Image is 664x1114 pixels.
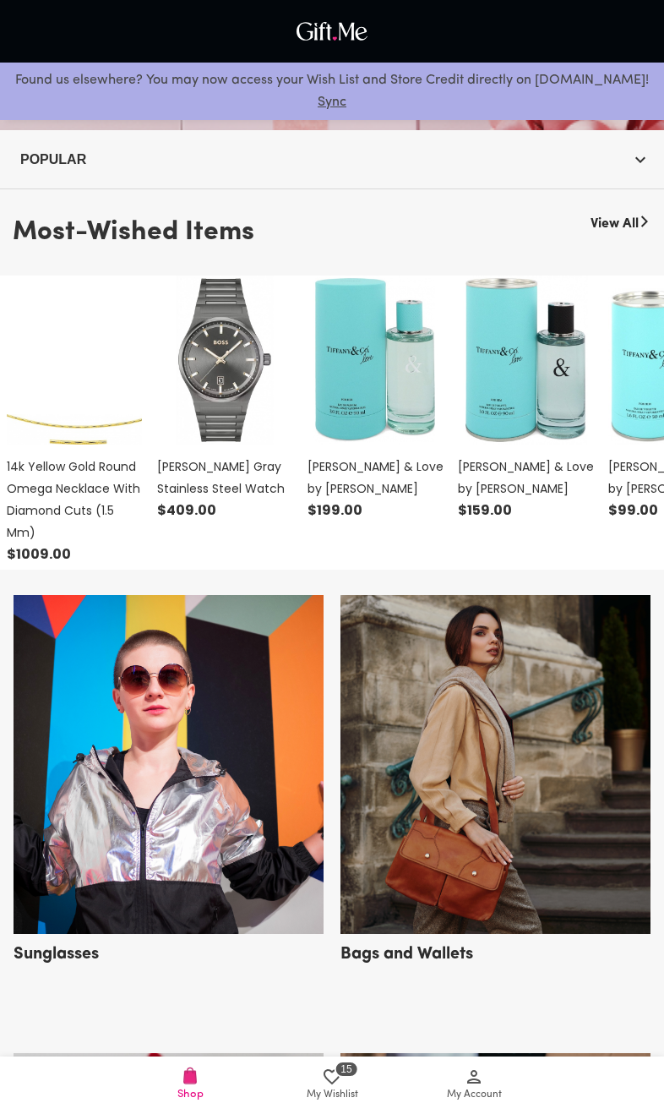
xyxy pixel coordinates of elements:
[177,1086,204,1102] span: Shop
[157,276,292,445] img: Hugo Boss Gray Stainless Steel Watch
[451,276,601,526] div: Tiffany & Love by Tiffany[PERSON_NAME] & Love by [PERSON_NAME]$159.00
[292,18,372,45] img: GiftMe Logo
[307,1087,358,1103] span: My Wishlist
[403,1057,545,1114] a: My Account
[7,276,144,565] a: 14k Yellow Gold Round Omega Necklace With Diamond Cuts (1.5 Mm)14k Yellow Gold Round Omega Neckla...
[119,1057,261,1114] a: Shop
[150,276,301,526] div: Hugo Boss Gray Stainless Steel Watch[PERSON_NAME] Gray Stainless Steel Watch$409.00
[20,149,644,170] span: Popular
[334,1061,358,1078] span: 15
[14,937,99,965] h5: Sunglasses
[14,595,324,934] img: sunglasses_others.png
[458,456,595,500] p: [PERSON_NAME] & Love by [PERSON_NAME]
[14,69,650,113] p: Found us elsewhere? You may now access your Wish List and Store Credit directly on [DOMAIN_NAME]!
[14,921,324,962] a: Sunglasses
[7,456,144,543] p: 14k Yellow Gold Round Omega Necklace With Diamond Cuts (1.5 Mm)
[14,144,650,175] button: Popular
[447,1087,502,1103] span: My Account
[458,500,595,522] p: $159.00
[157,500,294,522] p: $409.00
[340,921,650,962] a: Bags and Wallets
[340,595,650,934] img: bags_and_wallets_others.png
[308,276,443,445] img: Tiffany & Love by Tiffany
[308,456,444,500] p: [PERSON_NAME] & Love by [PERSON_NAME]
[157,276,294,522] a: Hugo Boss Gray Stainless Steel Watch[PERSON_NAME] Gray Stainless Steel Watch$409.00
[157,456,294,500] p: [PERSON_NAME] Gray Stainless Steel Watch
[458,276,593,445] img: Tiffany & Love by Tiffany
[308,276,444,522] a: Tiffany & Love by Tiffany[PERSON_NAME] & Love by [PERSON_NAME]$199.00
[458,276,595,522] a: Tiffany & Love by Tiffany[PERSON_NAME] & Love by [PERSON_NAME]$159.00
[261,1057,403,1114] a: 15My Wishlist
[591,206,639,236] a: View All
[340,937,473,965] h5: Bags and Wallets
[7,276,142,445] img: 14k Yellow Gold Round Omega Necklace With Diamond Cuts (1.5 Mm)
[13,210,254,255] h3: Most-Wished Items
[318,96,346,109] a: Sync
[301,276,451,526] div: Tiffany & Love by Tiffany[PERSON_NAME] & Love by [PERSON_NAME]$199.00
[308,500,444,522] p: $199.00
